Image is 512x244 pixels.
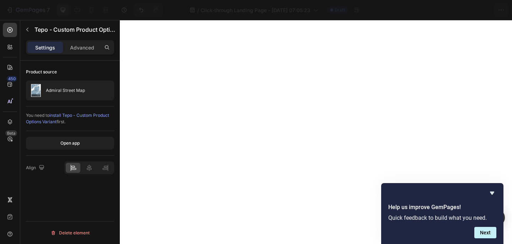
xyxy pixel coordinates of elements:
[26,112,114,125] div: You need to first.
[3,3,53,17] button: 7
[70,44,94,51] p: Advanced
[5,130,17,136] div: Beta
[120,20,512,244] iframe: Design area
[415,3,438,17] button: Save
[7,76,17,82] div: 450
[26,227,114,239] button: Delete element
[47,6,50,14] p: 7
[388,189,496,238] div: Help us improve GemPages!
[447,6,503,14] div: Upgrade to publish
[26,113,109,124] span: install Tepo - Custom Product Options Variant
[34,25,118,34] p: Tepo - Custom Product Options Variant
[35,44,55,51] p: Settings
[421,7,433,13] span: Save
[26,69,57,75] div: Product source
[474,227,496,238] button: Next question
[197,6,199,14] span: /
[29,83,43,98] img: product feature img
[46,88,85,93] p: Admiral Street Map
[488,189,496,197] button: Hide survey
[388,214,496,221] p: Quick feedback to build what you need.
[441,3,509,17] button: Upgrade to publish
[134,3,163,17] div: Undo/Redo
[388,203,496,212] h2: Help us improve GemPages!
[335,7,345,13] span: Draft
[60,140,80,146] div: Open app
[201,6,310,14] span: Click-through Landing Page - [DATE] 07:05:23
[50,229,90,237] div: Delete element
[26,163,46,173] div: Align
[26,137,114,150] button: Open app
